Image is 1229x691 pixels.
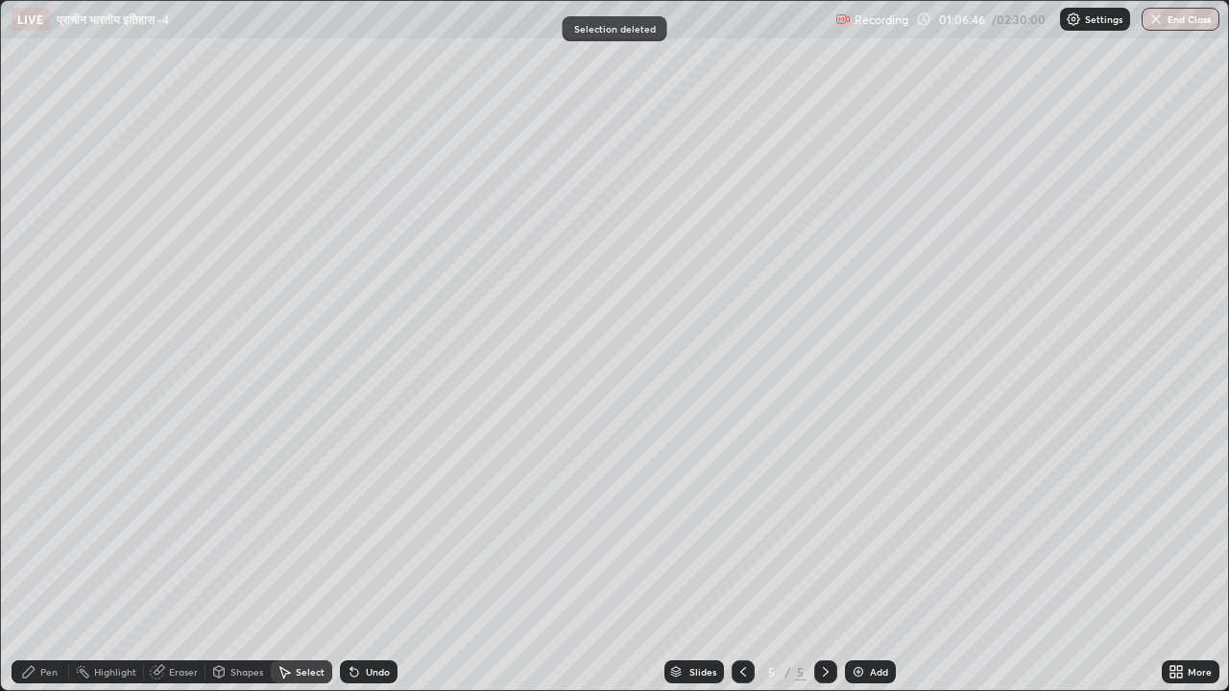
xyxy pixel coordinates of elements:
div: Pen [40,667,58,677]
div: Slides [689,667,716,677]
div: Select [296,667,325,677]
img: end-class-cross [1148,12,1164,27]
div: Undo [366,667,390,677]
div: Eraser [169,667,198,677]
p: Settings [1085,14,1122,24]
p: LIVE [17,12,43,27]
div: More [1188,667,1212,677]
div: Add [870,667,888,677]
img: add-slide-button [851,664,866,679]
div: 5 [762,666,782,678]
div: 5 [795,663,807,680]
img: class-settings-icons [1066,12,1081,27]
button: End Class [1142,8,1219,31]
div: Shapes [230,667,263,677]
img: recording.375f2c34.svg [835,12,851,27]
p: Recording [855,12,908,27]
div: / [785,666,791,678]
p: प्राचीन भारतीय इतिहास -4 [57,12,169,27]
div: Highlight [94,667,136,677]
